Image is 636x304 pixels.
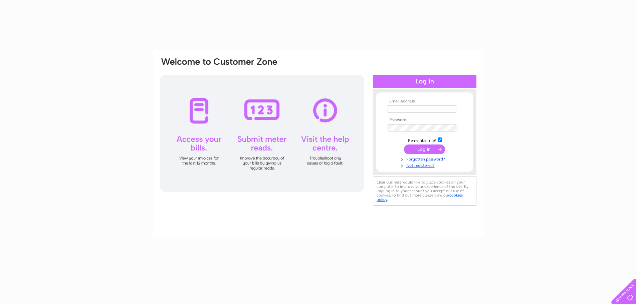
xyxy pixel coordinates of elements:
th: Email Address: [386,99,463,104]
a: cookies policy [377,193,463,202]
th: Password: [386,118,463,122]
td: Remember me? [386,136,463,143]
a: Not registered? [388,162,463,168]
a: Forgotten password? [388,156,463,162]
div: Clear Business would like to place cookies on your computer to improve your experience of the sit... [373,177,476,206]
input: Submit [404,144,445,154]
